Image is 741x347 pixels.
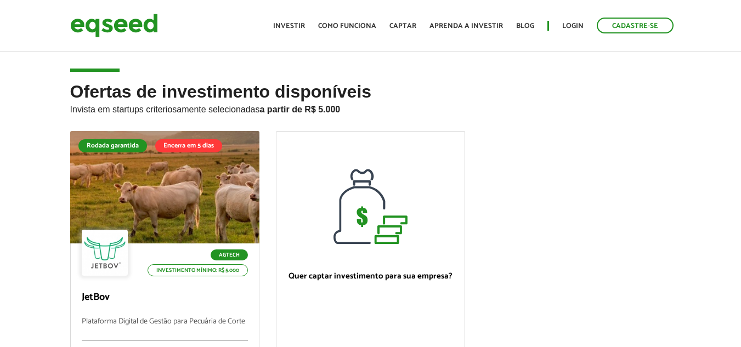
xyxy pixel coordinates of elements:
a: Aprenda a investir [429,22,503,30]
p: Invista em startups criteriosamente selecionadas [70,101,671,115]
a: Como funciona [318,22,376,30]
p: JetBov [82,292,248,304]
h2: Ofertas de investimento disponíveis [70,82,671,131]
a: Login [562,22,584,30]
p: Plataforma Digital de Gestão para Pecuária de Corte [82,317,248,341]
a: Cadastre-se [597,18,674,33]
strong: a partir de R$ 5.000 [260,105,341,114]
a: Captar [389,22,416,30]
div: Encerra em 5 dias [155,139,222,152]
p: Agtech [211,249,248,260]
a: Blog [516,22,534,30]
a: Investir [273,22,305,30]
p: Investimento mínimo: R$ 5.000 [148,264,248,276]
img: EqSeed [70,11,158,40]
div: Rodada garantida [78,139,147,152]
p: Quer captar investimento para sua empresa? [287,271,454,281]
